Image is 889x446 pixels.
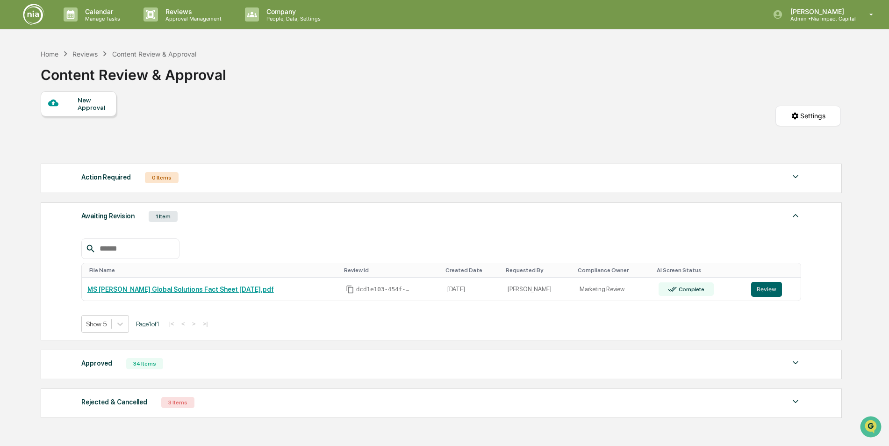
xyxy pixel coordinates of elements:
span: Pylon [93,158,113,165]
span: Preclearance [19,118,60,127]
p: Approval Management [158,15,226,22]
div: Toggle SortBy [445,267,498,273]
div: 🔎 [9,137,17,144]
div: Content Review & Approval [112,50,196,58]
iframe: Open customer support [859,415,884,440]
a: 🗄️Attestations [64,114,120,131]
img: 1746055101610-c473b297-6a78-478c-a979-82029cc54cd1 [9,72,26,88]
div: 🗄️ [68,119,75,126]
p: How can we help? [9,20,170,35]
p: People, Data, Settings [259,15,325,22]
img: caret [790,171,801,182]
p: Calendar [78,7,125,15]
button: < [179,320,188,328]
div: 0 Items [145,172,179,183]
span: dcd1e103-454f-403e-a6d1-a9eb143e09bb [356,286,412,293]
div: 34 Items [126,358,163,369]
p: Admin • Nia Impact Capital [783,15,856,22]
div: Home [41,50,58,58]
button: >| [200,320,210,328]
p: Manage Tasks [78,15,125,22]
span: Copy Id [346,285,354,294]
div: 1 Item [149,211,178,222]
a: Review [751,282,795,297]
button: Settings [775,106,841,126]
p: Company [259,7,325,15]
a: 🔎Data Lookup [6,132,63,149]
div: 🖐️ [9,119,17,126]
a: 🖐️Preclearance [6,114,64,131]
img: logo [22,3,45,26]
button: > [189,320,199,328]
div: Start new chat [32,72,153,81]
div: Toggle SortBy [506,267,570,273]
img: caret [790,210,801,221]
p: [PERSON_NAME] [783,7,856,15]
div: New Approval [78,96,109,111]
div: Approved [81,357,112,369]
td: Marketing Review [574,278,653,301]
td: [PERSON_NAME] [502,278,574,301]
p: Reviews [158,7,226,15]
button: Review [751,282,782,297]
img: caret [790,396,801,407]
span: Data Lookup [19,136,59,145]
div: We're available if you need us! [32,81,118,88]
span: Page 1 of 1 [136,320,159,328]
div: Rejected & Cancelled [81,396,147,408]
img: caret [790,357,801,368]
div: Toggle SortBy [89,267,337,273]
td: [DATE] [442,278,502,301]
div: Awaiting Revision [81,210,135,222]
div: Action Required [81,171,131,183]
div: Complete [677,286,704,293]
a: MS [PERSON_NAME] Global Solutions Fact Sheet [DATE].pdf [87,286,274,293]
div: 3 Items [161,397,194,408]
a: Powered byPylon [66,158,113,165]
span: Attestations [77,118,116,127]
div: Toggle SortBy [753,267,797,273]
div: Toggle SortBy [657,267,742,273]
div: Content Review & Approval [41,59,226,83]
div: Toggle SortBy [344,267,438,273]
button: |< [166,320,177,328]
div: Reviews [72,50,98,58]
div: Toggle SortBy [578,267,649,273]
button: Start new chat [159,74,170,86]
